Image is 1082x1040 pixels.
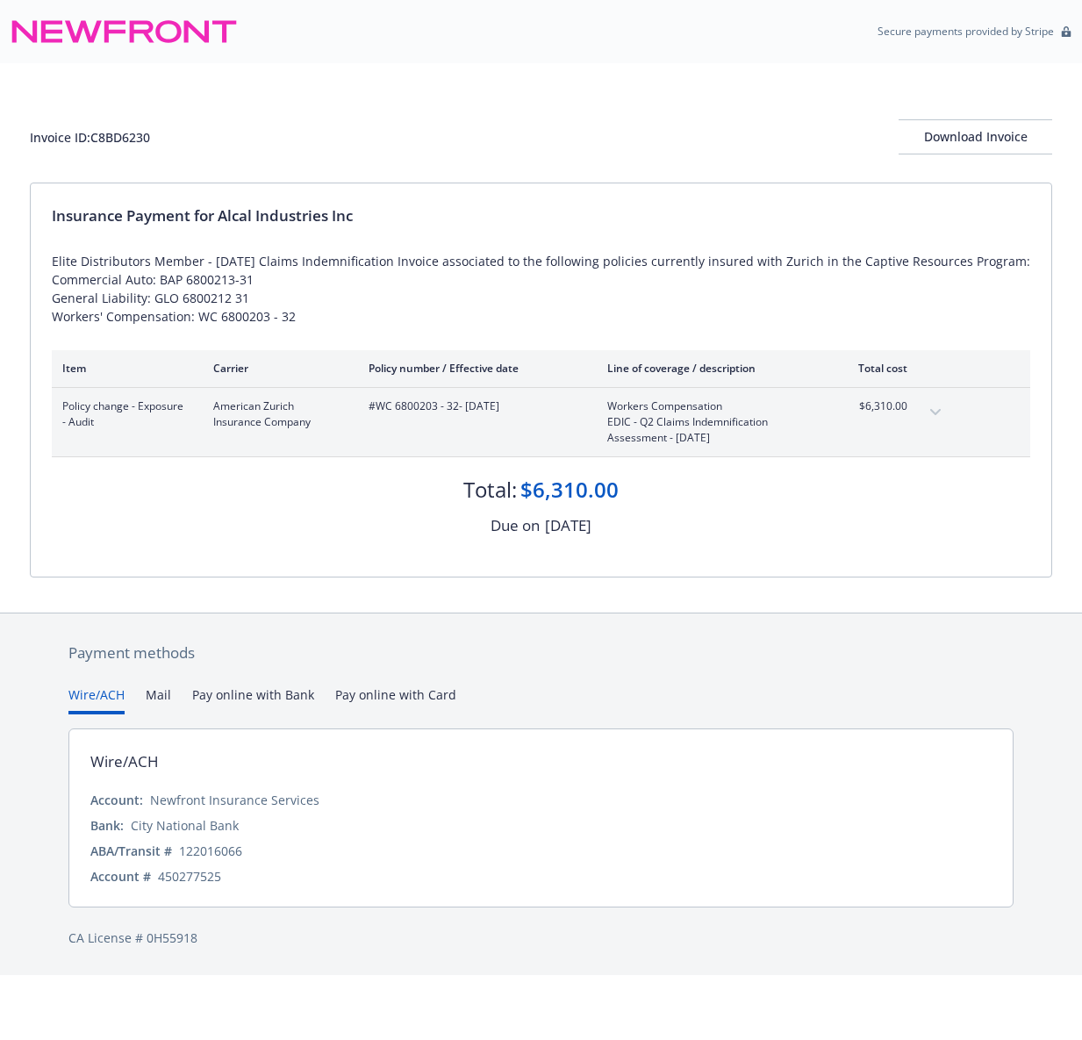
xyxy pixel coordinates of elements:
div: Account # [90,867,151,886]
div: Carrier [213,361,340,376]
div: Elite Distributors Member - [DATE] Claims Indemnification Invoice associated to the following pol... [52,252,1030,326]
button: expand content [921,398,949,427]
div: 122016066 [179,842,242,860]
div: [DATE] [545,514,591,537]
span: Policy change - Exposure - Audit [62,398,185,430]
span: Workers CompensationEDIC - Q2 Claims Indemnification Assessment - [DATE] [607,398,813,446]
span: #WC 6800203 - 32 - [DATE] [369,398,579,414]
div: Policy change - Exposure - AuditAmerican Zurich Insurance Company#WC 6800203 - 32- [DATE]Workers ... [52,388,960,456]
div: Account: [90,791,143,809]
div: Total cost [842,361,907,376]
div: CA License # 0H55918 [68,929,1014,947]
div: $6,310.00 [520,475,619,505]
div: Due on [491,514,540,537]
span: American Zurich Insurance Company [213,398,340,430]
div: Download Invoice [899,120,1052,154]
span: EDIC - Q2 Claims Indemnification Assessment - [DATE] [607,414,813,446]
div: Wire/ACH [90,750,159,773]
button: Download Invoice [899,119,1052,154]
div: Total: [463,475,517,505]
span: Workers Compensation [607,398,813,414]
button: Mail [146,685,171,714]
div: Invoice ID: C8BD6230 [30,128,150,147]
div: City National Bank [131,816,239,835]
button: Pay online with Bank [192,685,314,714]
div: 450277525 [158,867,221,886]
div: Policy number / Effective date [369,361,579,376]
div: Line of coverage / description [607,361,813,376]
div: Item [62,361,185,376]
p: Secure payments provided by Stripe [878,24,1054,39]
button: Pay online with Card [335,685,456,714]
div: ABA/Transit # [90,842,172,860]
div: Newfront Insurance Services [150,791,319,809]
div: Payment methods [68,642,1014,664]
div: Insurance Payment for Alcal Industries Inc [52,204,1030,227]
button: Wire/ACH [68,685,125,714]
div: Bank: [90,816,124,835]
span: $6,310.00 [842,398,907,414]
